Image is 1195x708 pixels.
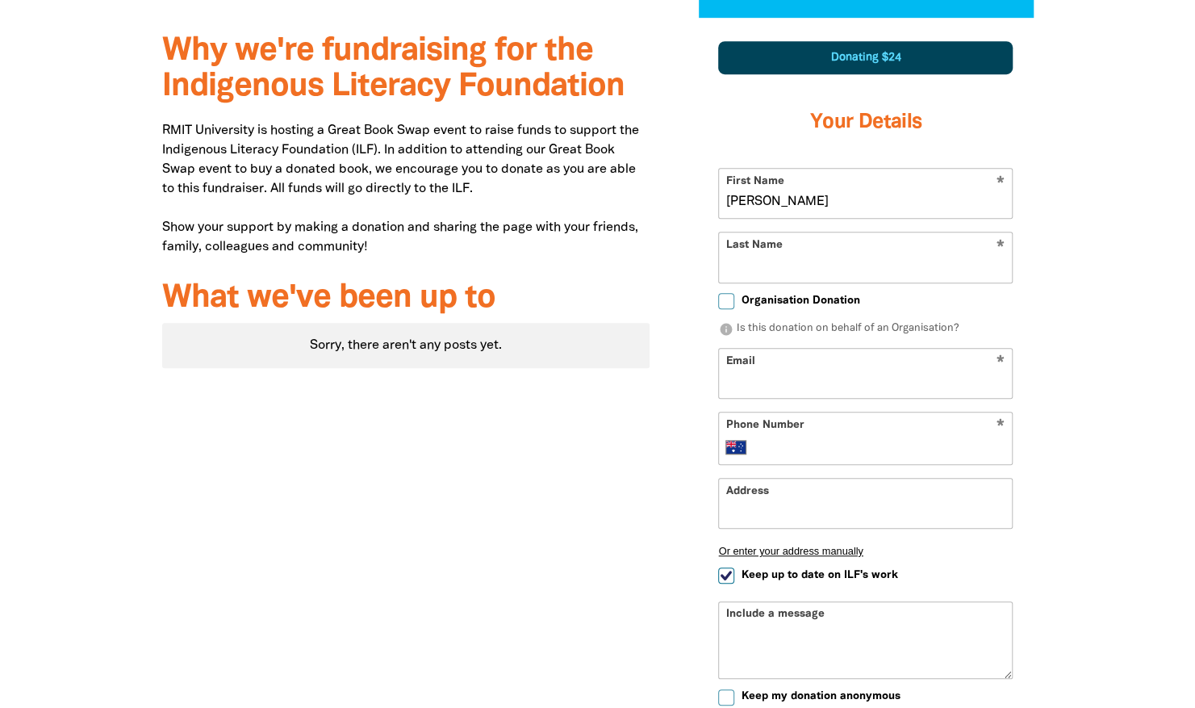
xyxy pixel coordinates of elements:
input: Organisation Donation [718,293,734,309]
i: info [718,322,733,337]
div: Donating $24 [718,41,1013,74]
span: Organisation Donation [741,293,859,308]
button: Or enter your address manually [718,545,1013,557]
h3: Your Details [718,90,1013,155]
div: Sorry, there aren't any posts yet. [162,323,650,368]
i: Required [997,419,1005,434]
span: Why we're fundraising for the Indigenous Literacy Foundation [162,36,625,102]
span: Keep my donation anonymous [741,689,900,704]
div: Paginated content [162,323,650,368]
p: RMIT University is hosting a Great Book Swap event to raise funds to support the Indigenous Liter... [162,121,650,257]
p: Is this donation on behalf of an Organisation? [718,321,1013,337]
input: Keep up to date on ILF's work [718,568,734,584]
h3: What we've been up to [162,281,650,316]
span: Keep up to date on ILF's work [741,568,897,583]
input: Keep my donation anonymous [718,689,734,706]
